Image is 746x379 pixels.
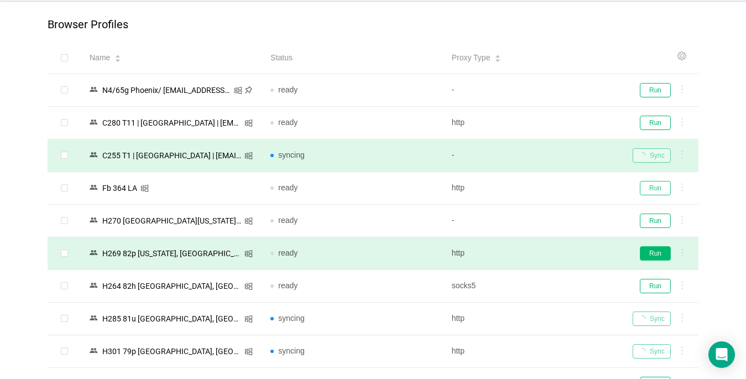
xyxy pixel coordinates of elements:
[114,53,121,61] div: Sort
[452,52,491,64] span: Proxy Type
[278,216,298,225] span: ready
[443,335,624,368] td: http
[99,214,244,228] div: Н270 [GEOGRAPHIC_DATA][US_STATE]/ [EMAIL_ADDRESS][DOMAIN_NAME]
[244,250,253,258] i: icon: windows
[278,150,304,159] span: syncing
[278,85,298,94] span: ready
[99,311,244,326] div: Н285 81u [GEOGRAPHIC_DATA], [GEOGRAPHIC_DATA]/ [EMAIL_ADDRESS][DOMAIN_NAME]
[278,183,298,192] span: ready
[115,58,121,61] i: icon: caret-down
[443,139,624,172] td: -
[278,248,298,257] span: ready
[640,83,671,97] button: Run
[640,116,671,130] button: Run
[244,152,253,160] i: icon: windows
[244,86,253,94] i: icon: pushpin
[495,58,501,61] i: icon: caret-down
[443,237,624,270] td: http
[140,184,149,193] i: icon: windows
[244,119,253,127] i: icon: windows
[99,148,244,163] div: C255 T1 | [GEOGRAPHIC_DATA] | [EMAIL_ADDRESS][DOMAIN_NAME]
[244,347,253,356] i: icon: windows
[99,246,244,261] div: Н269 82p [US_STATE], [GEOGRAPHIC_DATA]/ [EMAIL_ADDRESS][DOMAIN_NAME]
[640,279,671,293] button: Run
[244,217,253,225] i: icon: windows
[99,83,234,97] div: N4/65g Phoenix/ [EMAIL_ADDRESS][DOMAIN_NAME]
[115,54,121,57] i: icon: caret-up
[278,118,298,127] span: ready
[278,346,304,355] span: syncing
[234,86,242,95] i: icon: windows
[443,172,624,205] td: http
[443,107,624,139] td: http
[90,52,110,64] span: Name
[494,53,501,61] div: Sort
[99,279,244,293] div: Н264 82h [GEOGRAPHIC_DATA], [GEOGRAPHIC_DATA]/ [EMAIL_ADDRESS][DOMAIN_NAME]
[244,282,253,290] i: icon: windows
[495,54,501,57] i: icon: caret-up
[443,303,624,335] td: http
[443,74,624,107] td: -
[99,181,140,195] div: Fb 364 LA
[270,52,293,64] span: Status
[99,116,244,130] div: C280 T11 | [GEOGRAPHIC_DATA] | [EMAIL_ADDRESS][DOMAIN_NAME]
[640,181,671,195] button: Run
[278,281,298,290] span: ready
[640,246,671,261] button: Run
[708,341,735,368] div: Open Intercom Messenger
[48,18,128,31] p: Browser Profiles
[640,214,671,228] button: Run
[99,344,244,359] div: Н301 79p [GEOGRAPHIC_DATA], [GEOGRAPHIC_DATA] | [EMAIL_ADDRESS][DOMAIN_NAME]
[443,270,624,303] td: socks5
[244,315,253,323] i: icon: windows
[278,314,304,323] span: syncing
[443,205,624,237] td: -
